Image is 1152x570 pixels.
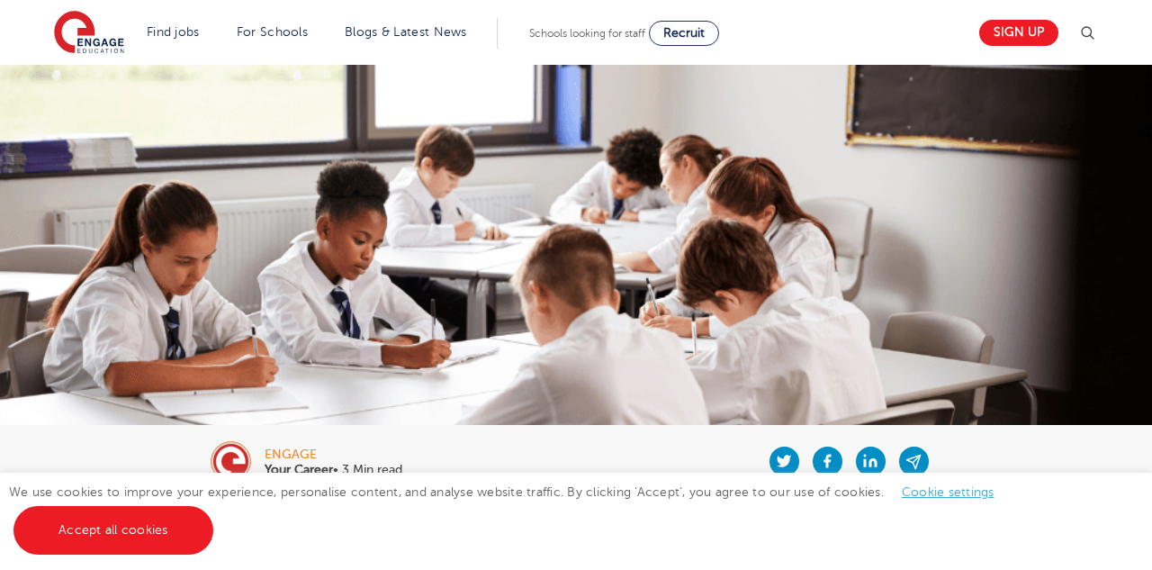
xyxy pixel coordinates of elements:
p: • 3 Min read [265,464,402,476]
a: Sign up [979,20,1058,46]
div: engage [265,448,402,461]
b: Your Career [265,463,333,476]
a: Find jobs [147,25,200,39]
a: Blogs & Latest News [345,25,467,39]
span: Recruit [663,26,705,40]
span: We use cookies to improve your experience, personalise content, and analyse website traffic. By c... [9,485,1012,537]
a: Cookie settings [902,485,994,499]
span: Schools looking for staff [529,27,645,40]
img: Engage Education [54,11,124,56]
a: Recruit [649,21,719,46]
a: Accept all cookies [13,506,213,555]
a: For Schools [237,25,308,39]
